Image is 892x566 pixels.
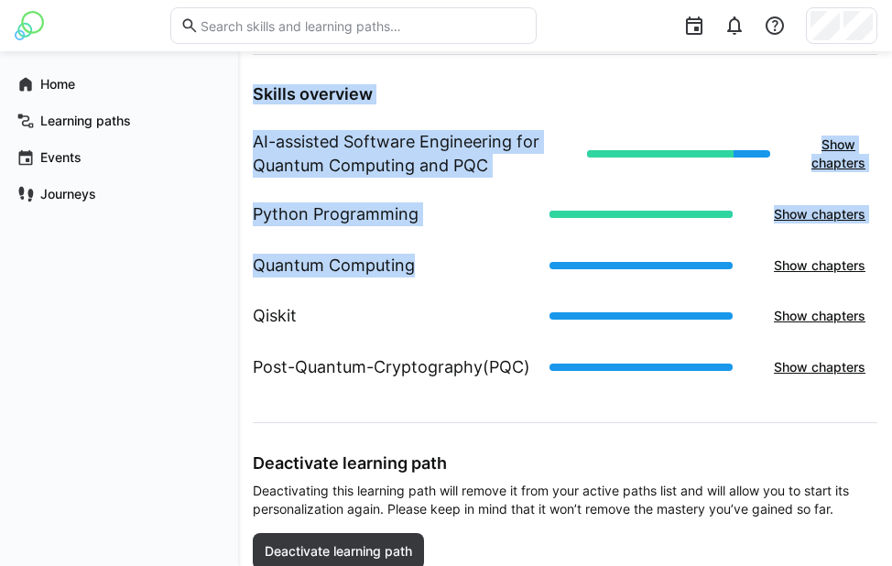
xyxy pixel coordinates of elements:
span: Show chapters [771,307,868,325]
h1: Quantum Computing [253,254,415,278]
button: Show chapters [762,349,877,386]
span: Deactivate learning path [262,542,415,561]
button: Show chapters [762,247,877,284]
button: Show chapters [762,299,877,335]
h1: Post-Quantum-Cryptography(PQC) [253,355,530,379]
h1: Python Programming [253,202,419,226]
span: Show chapters [771,205,868,223]
span: Show chapters [771,256,868,275]
h1: AI-assisted Software Engineering for Quantum Computing and PQC [253,130,572,178]
span: Show chapters [809,136,868,172]
h3: Deactivate learning path [253,452,877,473]
button: Show chapters [762,196,877,233]
input: Search skills and learning paths… [199,17,527,34]
span: Deactivating this learning path will remove it from your active paths list and will allow you to ... [253,482,877,518]
h3: Skills overview [253,84,877,104]
h1: Qiskit [253,304,297,328]
span: Show chapters [771,358,868,376]
button: Show chapters [800,126,877,181]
